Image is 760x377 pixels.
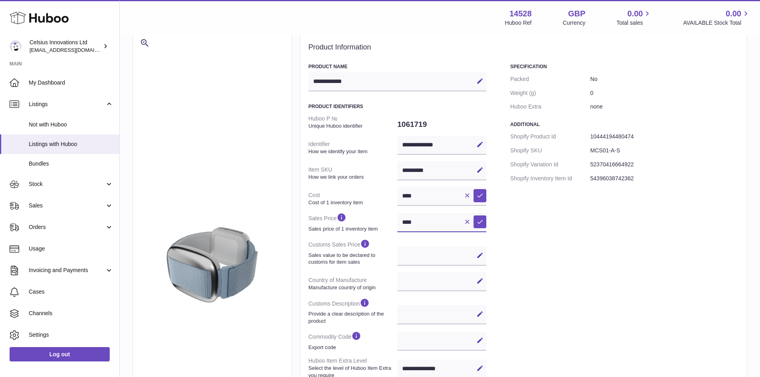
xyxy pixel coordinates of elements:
dt: Identifier [308,137,397,158]
span: Listings [29,101,105,108]
dd: No [590,72,739,86]
a: 0.00 Total sales [616,8,652,27]
dd: none [590,100,739,114]
h3: Specification [510,63,739,70]
dt: Item SKU [308,163,397,184]
dd: 10444194480474 [590,130,739,144]
span: My Dashboard [29,79,113,87]
strong: Export code [308,344,395,351]
h3: Product Name [308,63,486,70]
span: Bundles [29,160,113,168]
strong: How we link your orders [308,174,395,181]
div: Huboo Ref [505,19,532,27]
span: Total sales [616,19,652,27]
span: [EMAIL_ADDRESS][DOMAIN_NAME] [30,47,117,53]
span: 0.00 [726,8,741,19]
strong: Provide a clear description of the product [308,310,395,324]
dt: Cost [308,188,397,209]
span: 0.00 [628,8,643,19]
span: Invoicing and Payments [29,266,105,274]
div: Currency [563,19,586,27]
span: AVAILABLE Stock Total [683,19,750,27]
strong: GBP [568,8,585,19]
span: Sales [29,202,105,209]
dt: Customs Sales Price [308,235,397,268]
strong: Cost of 1 inventory item [308,199,395,206]
strong: Manufacture country of origin [308,284,395,291]
img: aonghus@mycelsius.co.uk [10,40,22,52]
dt: Country of Manufacture [308,273,397,294]
h2: Product Information [308,43,739,52]
span: Stock [29,180,105,188]
dt: Shopify SKU [510,144,590,158]
dt: Shopify Product Id [510,130,590,144]
strong: 14528 [509,8,532,19]
strong: How we identify your item [308,148,395,155]
span: Not with Huboo [29,121,113,128]
dd: 54396038742362 [590,172,739,186]
dt: Huboo Extra [510,100,590,114]
dt: Shopify Variation Id [510,158,590,172]
dt: Huboo P № [308,112,397,132]
div: Celsius Innovations Ltd [30,39,101,54]
img: 3_5b8868f0-3ef1-4735-8f9e-533892fd7dc7.png [141,214,284,316]
span: Listings with Huboo [29,140,113,148]
dt: Shopify Inventory Item Id [510,172,590,186]
dt: Commodity Code [308,328,397,354]
h3: Product Identifiers [308,103,486,110]
span: Cases [29,288,113,296]
strong: Sales price of 1 inventory item [308,225,395,233]
dd: 52370416664922 [590,158,739,172]
h3: Additional [510,121,739,128]
dt: Weight (g) [510,86,590,100]
a: Log out [10,347,110,361]
dt: Sales Price [308,209,397,235]
span: Usage [29,245,113,253]
strong: Sales value to be declared to customs for item sales [308,252,395,266]
a: 0.00 AVAILABLE Stock Total [683,8,750,27]
dt: Packed [510,72,590,86]
dd: 0 [590,86,739,100]
span: Settings [29,331,113,339]
strong: Unique Huboo identifier [308,122,395,130]
span: Channels [29,310,113,317]
dd: MCS01-A-S [590,144,739,158]
dd: 1061719 [397,116,486,133]
dt: Customs Description [308,294,397,328]
span: Orders [29,223,105,231]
